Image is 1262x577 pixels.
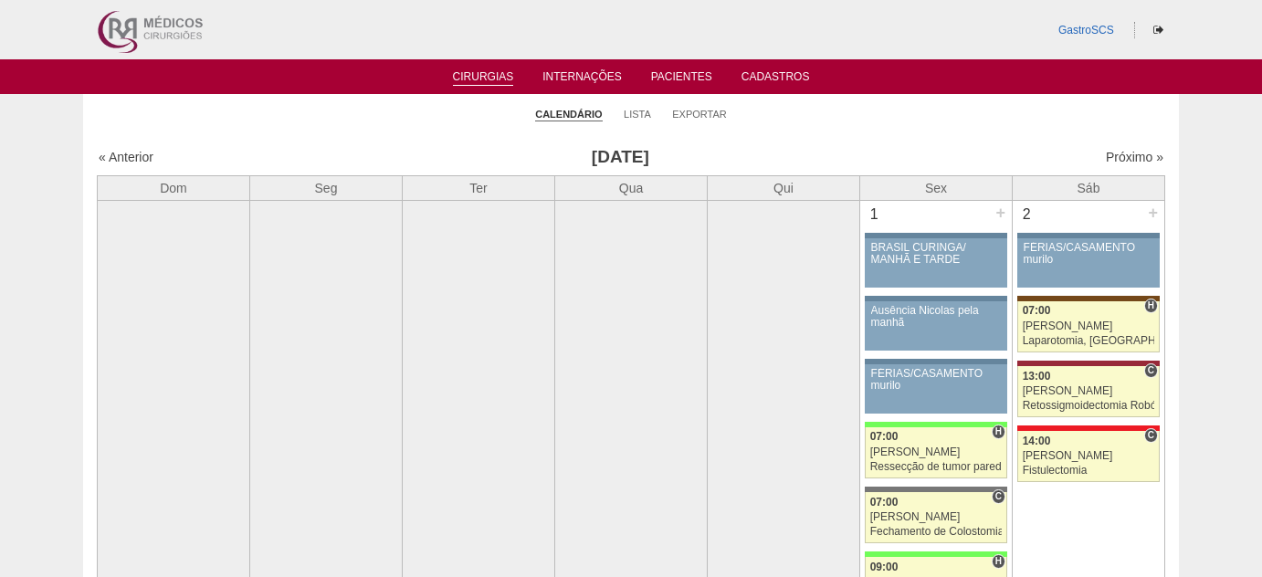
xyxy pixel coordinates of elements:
div: [PERSON_NAME] [1023,320,1155,332]
div: 1 [860,201,889,228]
div: Retossigmoidectomia Robótica [1023,400,1155,412]
a: H 07:00 [PERSON_NAME] Laparotomia, [GEOGRAPHIC_DATA], Drenagem, Bridas [1017,301,1160,352]
div: Key: Aviso [865,359,1007,364]
span: Hospital [992,425,1005,439]
div: 2 [1013,201,1041,228]
div: FÉRIAS/CASAMENTO murilo [1024,242,1154,266]
th: Qui [708,175,860,200]
div: Ressecção de tumor parede abdominal pélvica [870,461,1003,473]
th: Dom [98,175,250,200]
a: Lista [624,108,651,121]
th: Seg [250,175,403,200]
span: Consultório [1144,428,1158,443]
a: C 13:00 [PERSON_NAME] Retossigmoidectomia Robótica [1017,366,1160,417]
div: [PERSON_NAME] [870,446,1003,458]
div: BRASIL CURINGA/ MANHÃ E TARDE [871,242,1002,266]
div: Key: Brasil [865,422,1007,427]
th: Sáb [1013,175,1165,200]
span: 07:00 [1023,304,1051,317]
a: Internações [542,70,622,89]
a: Próximo » [1106,150,1163,164]
a: Cadastros [741,70,810,89]
div: Ausência Nicolas pela manhã [871,305,1002,329]
a: Ausência Nicolas pela manhã [865,301,1007,351]
div: Key: Aviso [865,296,1007,301]
a: FÉRIAS/CASAMENTO murilo [1017,238,1160,288]
a: Pacientes [651,70,712,89]
a: Cirurgias [453,70,514,86]
div: [PERSON_NAME] [1023,385,1155,397]
div: Key: Aviso [865,233,1007,238]
div: Key: Santa Catarina [865,487,1007,492]
i: Sair [1153,25,1163,36]
div: Fistulectomia [1023,465,1155,477]
div: FÉRIAS/CASAMENTO murilo [871,368,1002,392]
div: [PERSON_NAME] [1023,450,1155,462]
a: Calendário [535,108,602,121]
th: Qua [555,175,708,200]
div: Key: Aviso [1017,233,1160,238]
span: Consultório [1144,363,1158,378]
a: C 07:00 [PERSON_NAME] Fechamento de Colostomia ou Enterostomia [865,492,1007,543]
a: Exportar [672,108,727,121]
span: 13:00 [1023,370,1051,383]
span: 07:00 [870,496,899,509]
div: Laparotomia, [GEOGRAPHIC_DATA], Drenagem, Bridas [1023,335,1155,347]
span: 07:00 [870,430,899,443]
a: « Anterior [99,150,153,164]
div: Key: Sírio Libanês [1017,361,1160,366]
div: + [993,201,1008,225]
a: BRASIL CURINGA/ MANHÃ E TARDE [865,238,1007,288]
div: + [1145,201,1161,225]
a: FÉRIAS/CASAMENTO murilo [865,364,1007,414]
div: Key: Brasil [865,551,1007,557]
th: Ter [403,175,555,200]
div: Key: Santa Joana [1017,296,1160,301]
span: Hospital [1144,299,1158,313]
span: Consultório [992,489,1005,504]
span: 09:00 [870,561,899,573]
th: Sex [860,175,1013,200]
a: GastroSCS [1058,24,1114,37]
div: Fechamento de Colostomia ou Enterostomia [870,526,1003,538]
h3: [DATE] [354,144,887,171]
div: [PERSON_NAME] [870,511,1003,523]
span: Hospital [992,554,1005,569]
a: C 14:00 [PERSON_NAME] Fistulectomia [1017,431,1160,482]
span: 14:00 [1023,435,1051,447]
a: H 07:00 [PERSON_NAME] Ressecção de tumor parede abdominal pélvica [865,427,1007,478]
div: Key: Assunção [1017,425,1160,431]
